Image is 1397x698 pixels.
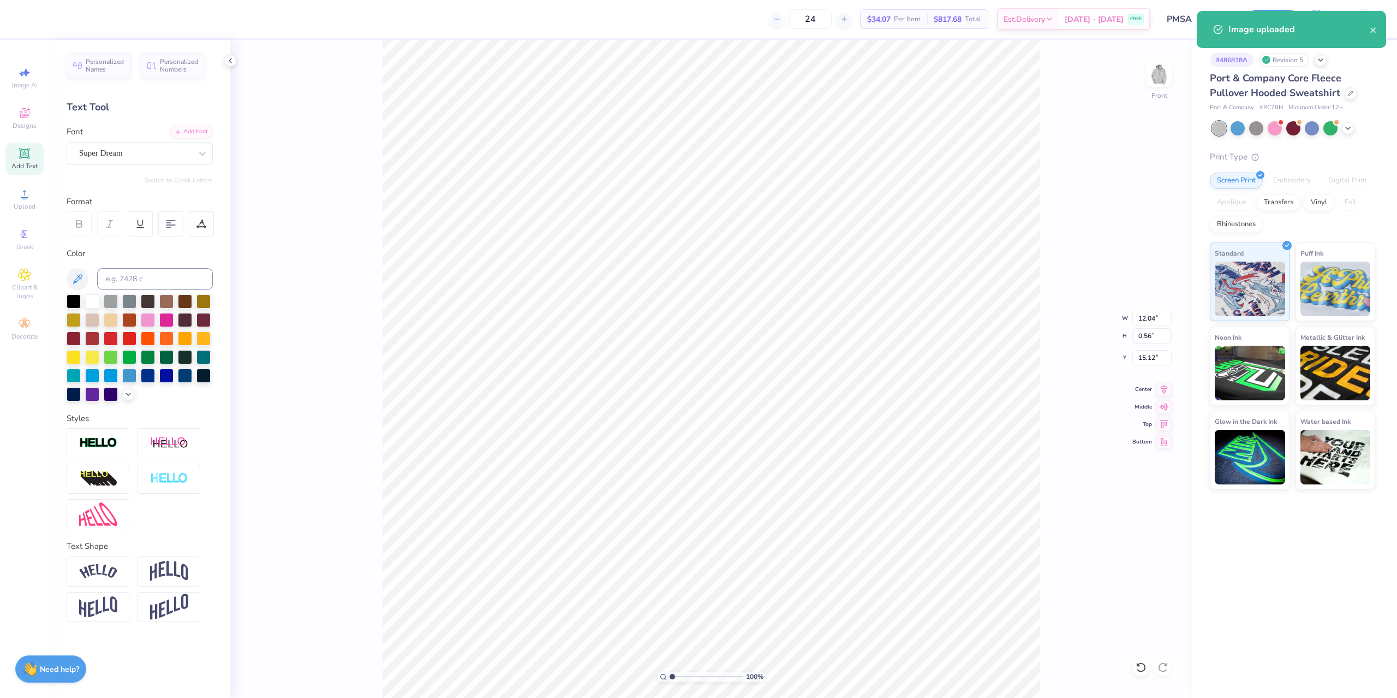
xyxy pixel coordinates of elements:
[11,332,38,341] span: Decorate
[746,672,763,682] span: 100 %
[1300,247,1323,259] span: Puff Ink
[1132,421,1152,428] span: Top
[170,126,213,138] div: Add Font
[150,594,188,620] img: Rise
[867,14,891,25] span: $34.07
[1300,430,1371,484] img: Water based Ink
[79,564,117,579] img: Arc
[11,162,38,170] span: Add Text
[5,283,44,300] span: Clipart & logos
[1215,262,1285,316] img: Standard
[160,58,199,73] span: Personalized Numbers
[1210,72,1341,99] span: Port & Company Core Fleece Pullover Hooded Sweatshirt
[14,202,35,211] span: Upload
[97,268,213,290] input: e.g. 7428 c
[1228,23,1370,36] div: Image uploaded
[1210,53,1253,67] div: # 486818A
[150,436,188,450] img: Shadow
[965,14,981,25] span: Total
[40,664,79,675] strong: Need help?
[1338,194,1363,211] div: Foil
[1259,53,1309,67] div: Revision 5
[1210,103,1254,113] span: Port & Company
[1370,23,1377,36] button: close
[1215,346,1285,400] img: Neon Ink
[1210,173,1263,189] div: Screen Print
[1159,8,1239,30] input: Untitled Design
[1148,63,1170,85] img: Front
[79,502,117,526] img: Free Distort
[1300,262,1371,316] img: Puff Ink
[789,9,832,29] input: – –
[1004,14,1045,25] span: Est. Delivery
[79,596,117,618] img: Flag
[1210,216,1263,233] div: Rhinestones
[150,472,188,485] img: Negative Space
[1130,15,1142,23] span: FREE
[894,14,921,25] span: Per Item
[67,540,213,553] div: Text Shape
[1065,14,1124,25] span: [DATE] - [DATE]
[1300,346,1371,400] img: Metallic & Glitter Ink
[1288,103,1343,113] span: Minimum Order: 12 +
[67,412,213,425] div: Styles
[86,58,124,73] span: Personalized Names
[150,561,188,582] img: Arch
[934,14,962,25] span: $817.68
[12,81,38,90] span: Image AI
[1215,430,1285,484] img: Glow in the Dark Ink
[1215,332,1241,343] span: Neon Ink
[1304,194,1334,211] div: Vinyl
[1132,386,1152,393] span: Center
[79,437,117,449] img: Stroke
[1215,416,1277,427] span: Glow in the Dark Ink
[1300,416,1351,427] span: Water based Ink
[67,196,214,208] div: Format
[13,121,37,130] span: Designs
[1210,194,1253,211] div: Applique
[79,470,117,488] img: 3d Illusion
[1321,173,1374,189] div: Digital Print
[1300,332,1365,343] span: Metallic & Glitter Ink
[67,247,213,260] div: Color
[16,242,33,251] span: Greek
[1266,173,1318,189] div: Embroidery
[1210,151,1375,163] div: Print Type
[1257,194,1300,211] div: Transfers
[67,126,83,138] label: Font
[145,176,213,185] button: Switch to Greek Letters
[67,100,213,115] div: Text Tool
[1132,438,1152,446] span: Bottom
[1215,247,1244,259] span: Standard
[1259,103,1283,113] span: # PC78H
[1151,91,1167,100] div: Front
[1132,403,1152,411] span: Middle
